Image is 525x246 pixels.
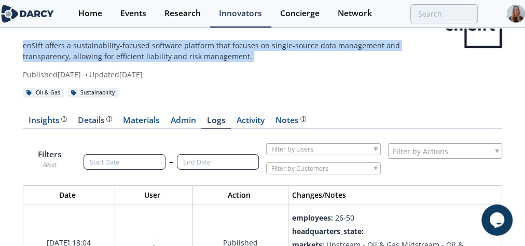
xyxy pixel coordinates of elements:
span: – [169,156,173,168]
iframe: chat widget [481,204,515,236]
a: Logs [201,116,231,129]
a: Activity [231,116,270,129]
div: Details [78,116,112,125]
div: Research [164,9,201,18]
th: User [115,186,193,204]
th: Action [193,186,288,204]
span: Filter by Actions [393,144,448,158]
div: Innovators [219,9,262,18]
div: Home [78,9,102,18]
th: Changes/Notes [288,186,502,204]
p: enSift offers a sustainability-focused software platform that focuses on single-source data manag... [23,40,445,62]
th: Date [23,186,115,204]
img: information.svg [300,116,306,122]
button: Reset [43,161,57,169]
span: • [83,70,89,79]
div: Insights [29,116,67,125]
div: Events [120,9,146,18]
a: Insights [23,116,72,129]
input: End Date [177,154,259,170]
input: Advanced Search [410,4,478,23]
div: Filter by Actions [388,143,503,159]
div: Notes [275,116,306,125]
a: Materials [117,116,165,129]
div: Sustainability [67,88,118,98]
div: Oil & Gas [23,88,64,98]
div: Network [338,9,372,18]
img: information.svg [106,116,112,122]
a: Notes [270,116,311,129]
img: Profile [507,5,525,23]
div: Concierge [280,9,320,18]
img: information.svg [61,116,67,122]
div: Published [DATE] Updated [DATE] [23,69,445,80]
p: Filters [23,148,76,161]
a: Details [72,116,117,129]
a: Admin [165,116,201,129]
input: Start Date [84,154,165,170]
